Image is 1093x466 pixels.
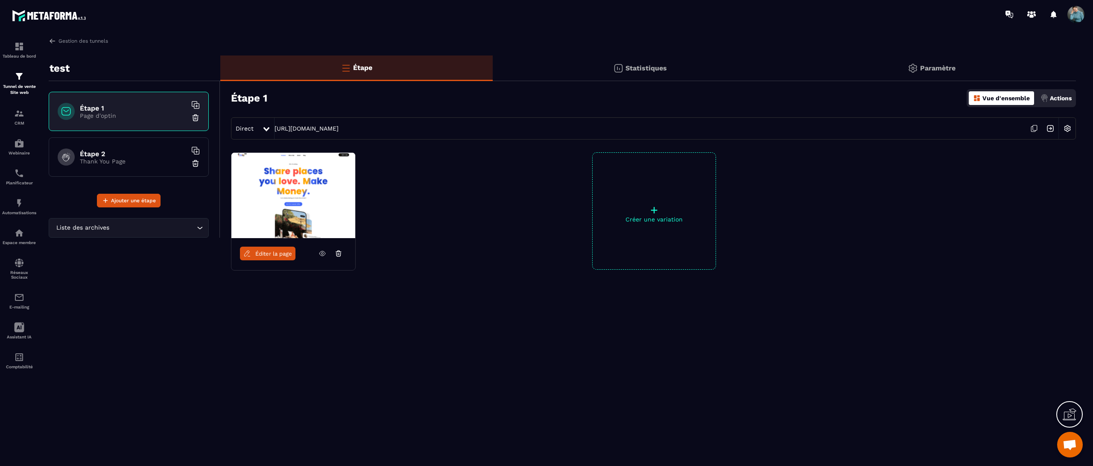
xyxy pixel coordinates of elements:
p: Comptabilité [2,364,36,369]
span: Direct [236,125,254,132]
img: email [14,292,24,303]
p: Vue d'ensemble [982,95,1030,102]
a: accountantaccountantComptabilité [2,346,36,376]
p: Statistiques [625,64,667,72]
a: formationformationTableau de bord [2,35,36,65]
a: Éditer la page [240,247,295,260]
img: automations [14,138,24,149]
a: schedulerschedulerPlanificateur [2,162,36,192]
h6: Étape 1 [80,104,187,112]
img: formation [14,41,24,52]
img: dashboard-orange.40269519.svg [973,94,981,102]
img: actions.d6e523a2.png [1040,94,1048,102]
img: accountant [14,352,24,362]
span: Ajouter une étape [111,196,156,205]
p: Thank You Page [80,158,187,165]
img: logo [12,8,89,23]
img: setting-gr.5f69749f.svg [908,63,918,73]
p: Réseaux Sociaux [2,270,36,280]
p: Étape [353,64,372,72]
span: Éditer la page [255,250,292,257]
a: automationsautomationsWebinaire [2,132,36,162]
span: Liste des archives [54,223,111,233]
a: social-networksocial-networkRéseaux Sociaux [2,251,36,286]
a: automationsautomationsEspace membre [2,221,36,251]
p: Créer une variation [593,216,716,223]
p: Page d'optin [80,112,187,119]
img: setting-w.858f3a88.svg [1059,120,1075,137]
img: social-network [14,258,24,268]
input: Search for option [111,223,195,233]
img: arrow [49,37,56,45]
p: Actions [1050,95,1072,102]
img: automations [14,198,24,208]
img: image [231,153,355,238]
p: Paramètre [920,64,956,72]
img: automations [14,228,24,238]
img: formation [14,71,24,82]
a: automationsautomationsAutomatisations [2,192,36,221]
p: + [593,204,716,216]
p: E-mailing [2,305,36,309]
p: Tunnel de vente Site web [2,84,36,96]
div: Ouvrir le chat [1057,432,1083,457]
a: formationformationTunnel de vente Site web [2,65,36,102]
h6: Étape 2 [80,150,187,158]
a: formationformationCRM [2,102,36,132]
a: [URL][DOMAIN_NAME] [275,125,339,132]
img: trash [191,159,200,168]
p: Espace membre [2,240,36,245]
p: test [50,60,70,77]
div: Search for option [49,218,209,238]
h3: Étape 1 [231,92,267,104]
p: Tableau de bord [2,54,36,58]
img: formation [14,108,24,119]
img: scheduler [14,168,24,178]
a: emailemailE-mailing [2,286,36,316]
p: Automatisations [2,210,36,215]
p: Webinaire [2,151,36,155]
img: stats.20deebd0.svg [613,63,623,73]
p: CRM [2,121,36,125]
p: Planificateur [2,181,36,185]
img: bars-o.4a397970.svg [341,63,351,73]
img: trash [191,114,200,122]
a: Gestion des tunnels [49,37,108,45]
img: arrow-next.bcc2205e.svg [1042,120,1058,137]
p: Assistant IA [2,335,36,339]
button: Ajouter une étape [97,194,161,207]
a: Assistant IA [2,316,36,346]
